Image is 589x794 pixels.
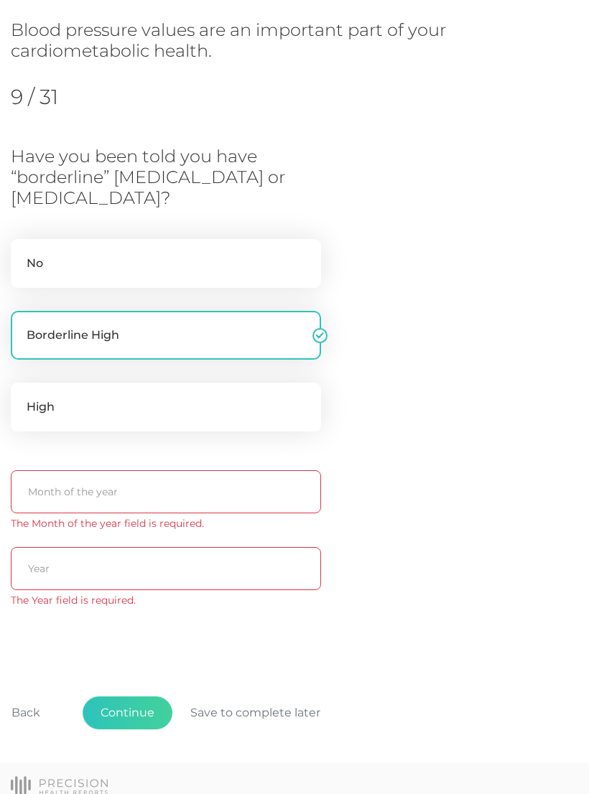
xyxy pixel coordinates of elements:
[11,146,351,208] h3: Have you been told you have “borderline” [MEDICAL_DATA] or [MEDICAL_DATA]?
[11,239,321,288] label: No
[11,20,528,62] h3: Blood pressure values are an important part of your cardiometabolic health.
[172,696,338,729] button: Save to complete later
[11,516,321,531] div: The Month of the year field is required.
[11,593,321,608] div: The Year field is required.
[83,696,172,729] button: Continue
[11,547,321,590] input: 1950
[11,470,321,513] input: 1
[11,383,321,431] label: High
[11,85,158,109] h2: 9 / 31
[11,311,321,360] label: Borderline High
